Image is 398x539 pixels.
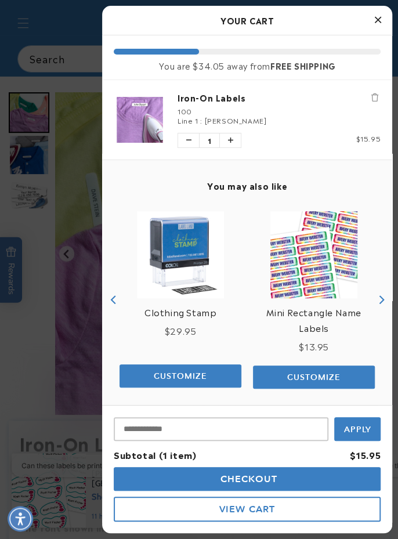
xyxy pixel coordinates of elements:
[270,59,336,71] b: FREE SHIPPING
[114,467,381,491] button: Checkout
[114,448,196,461] span: Subtotal (1 item)
[114,97,166,143] img: Iron-On Labels - Label Land
[219,504,275,515] span: View Cart
[334,417,381,441] button: Apply
[8,506,33,531] div: Accessibility Menu
[218,473,277,484] span: Checkout
[344,424,371,435] span: Apply
[10,12,166,26] textarea: Type your message here
[369,92,381,103] button: Remove Iron-On Labels
[287,372,341,382] span: Customize
[178,106,381,115] div: 100
[253,304,375,335] a: View Mini Rectangle Name Labels
[114,80,381,160] li: product
[369,12,386,29] button: Close Cart
[178,115,198,125] span: Line 1
[114,60,381,71] div: You are $34.05 away from
[372,291,389,308] button: Next
[178,133,199,147] button: Decrease quantity of Iron-On Labels
[154,371,207,381] span: Customize
[349,447,381,462] div: $15.95
[114,497,381,522] button: View Cart
[270,211,357,298] img: Mini Rectangle Name Labels - Label Land
[114,180,381,191] h4: You may also like
[253,366,375,389] button: Add the product, Mini Rectangle Name Labels to Cart
[178,92,381,103] a: Iron-On Labels
[220,133,241,147] button: Increase quantity of Iron-On Labels
[105,291,122,308] button: Previous
[199,133,220,147] span: 1
[120,364,241,388] button: Add the product, Clothing Stamp to Cart
[144,304,216,320] a: View Clothing Stamp
[200,115,202,125] span: :
[204,115,266,125] span: [PERSON_NAME]
[114,12,381,29] h2: Your Cart
[247,200,381,400] div: product
[114,200,247,399] div: product
[165,324,197,337] span: $29.95
[299,339,329,353] span: $13.95
[114,417,328,441] input: Input Discount
[356,133,381,143] span: $15.95
[137,211,224,298] img: Clothing Stamp - Label Land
